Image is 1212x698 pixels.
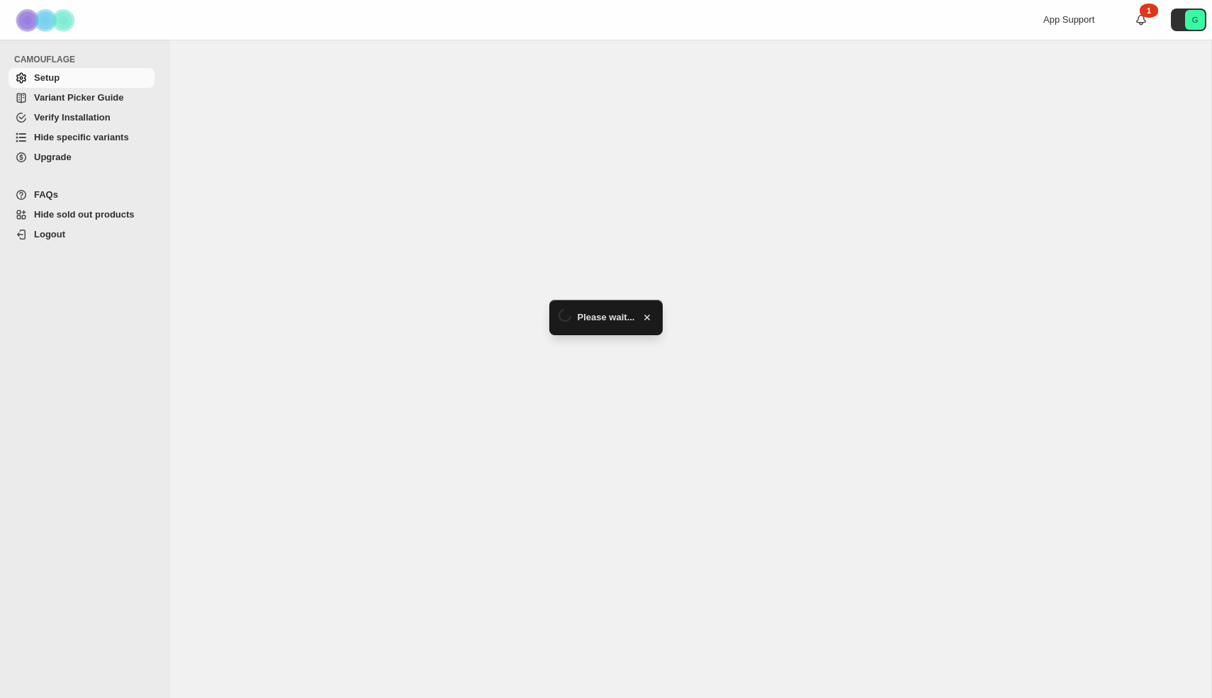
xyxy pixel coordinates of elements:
a: Setup [9,68,155,88]
span: Hide sold out products [34,209,135,220]
span: Logout [34,229,65,240]
span: Verify Installation [34,112,111,123]
div: 1 [1140,4,1158,18]
text: G [1192,16,1199,24]
span: Hide specific variants [34,132,129,142]
a: Upgrade [9,147,155,167]
a: Logout [9,225,155,244]
button: Avatar with initials G [1171,9,1206,31]
a: FAQs [9,185,155,205]
a: Hide sold out products [9,205,155,225]
span: Avatar with initials G [1185,10,1205,30]
span: Upgrade [34,152,72,162]
span: Please wait... [578,310,635,325]
span: Setup [34,72,60,83]
a: Hide specific variants [9,128,155,147]
a: Variant Picker Guide [9,88,155,108]
a: 1 [1134,13,1148,27]
span: Variant Picker Guide [34,92,123,103]
span: App Support [1043,14,1094,25]
a: Verify Installation [9,108,155,128]
img: Camouflage [11,1,82,40]
span: FAQs [34,189,58,200]
span: CAMOUFLAGE [14,54,160,65]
